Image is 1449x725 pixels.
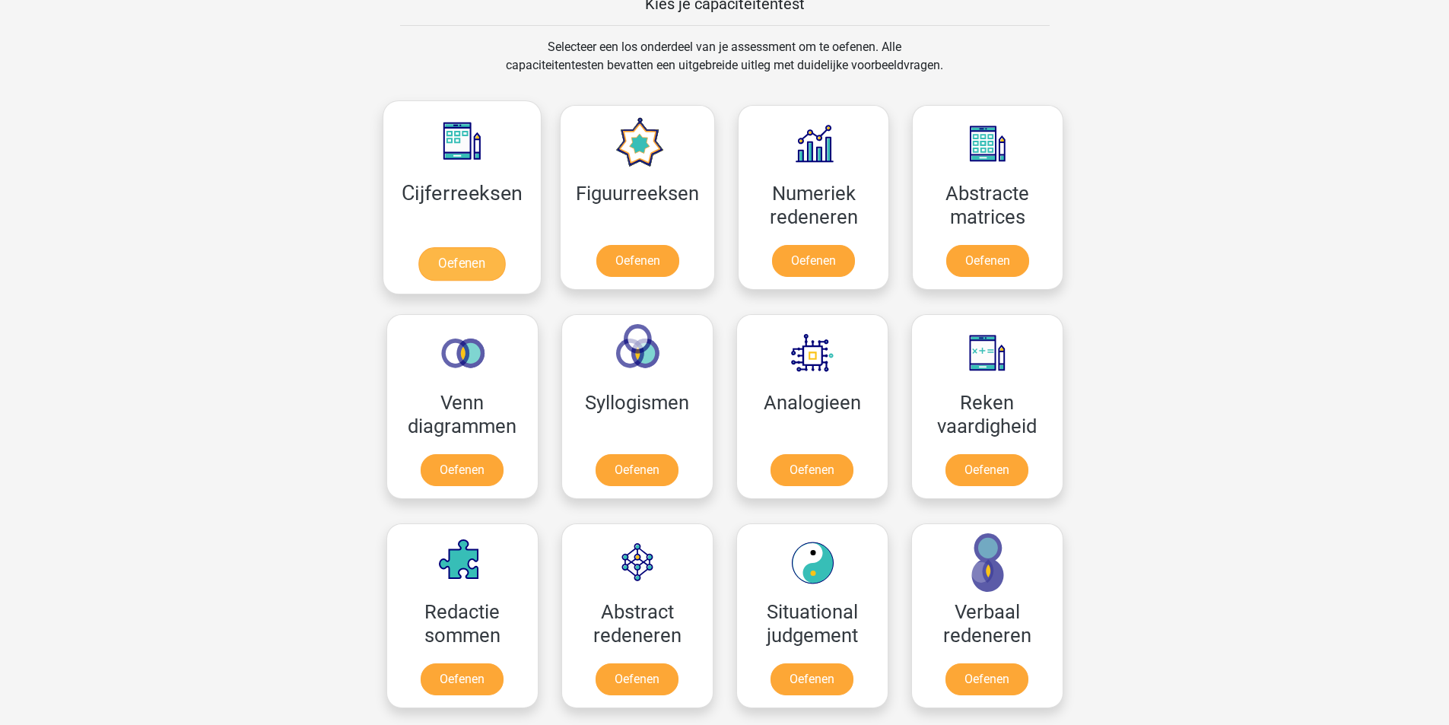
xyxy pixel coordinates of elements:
a: Oefenen [772,245,855,277]
a: Oefenen [596,454,678,486]
a: Oefenen [421,663,504,695]
a: Oefenen [946,245,1029,277]
a: Oefenen [596,245,679,277]
a: Oefenen [418,247,505,281]
div: Selecteer een los onderdeel van je assessment om te oefenen. Alle capaciteitentesten bevatten een... [491,38,958,93]
a: Oefenen [596,663,678,695]
a: Oefenen [945,663,1028,695]
a: Oefenen [421,454,504,486]
a: Oefenen [945,454,1028,486]
a: Oefenen [771,663,853,695]
a: Oefenen [771,454,853,486]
